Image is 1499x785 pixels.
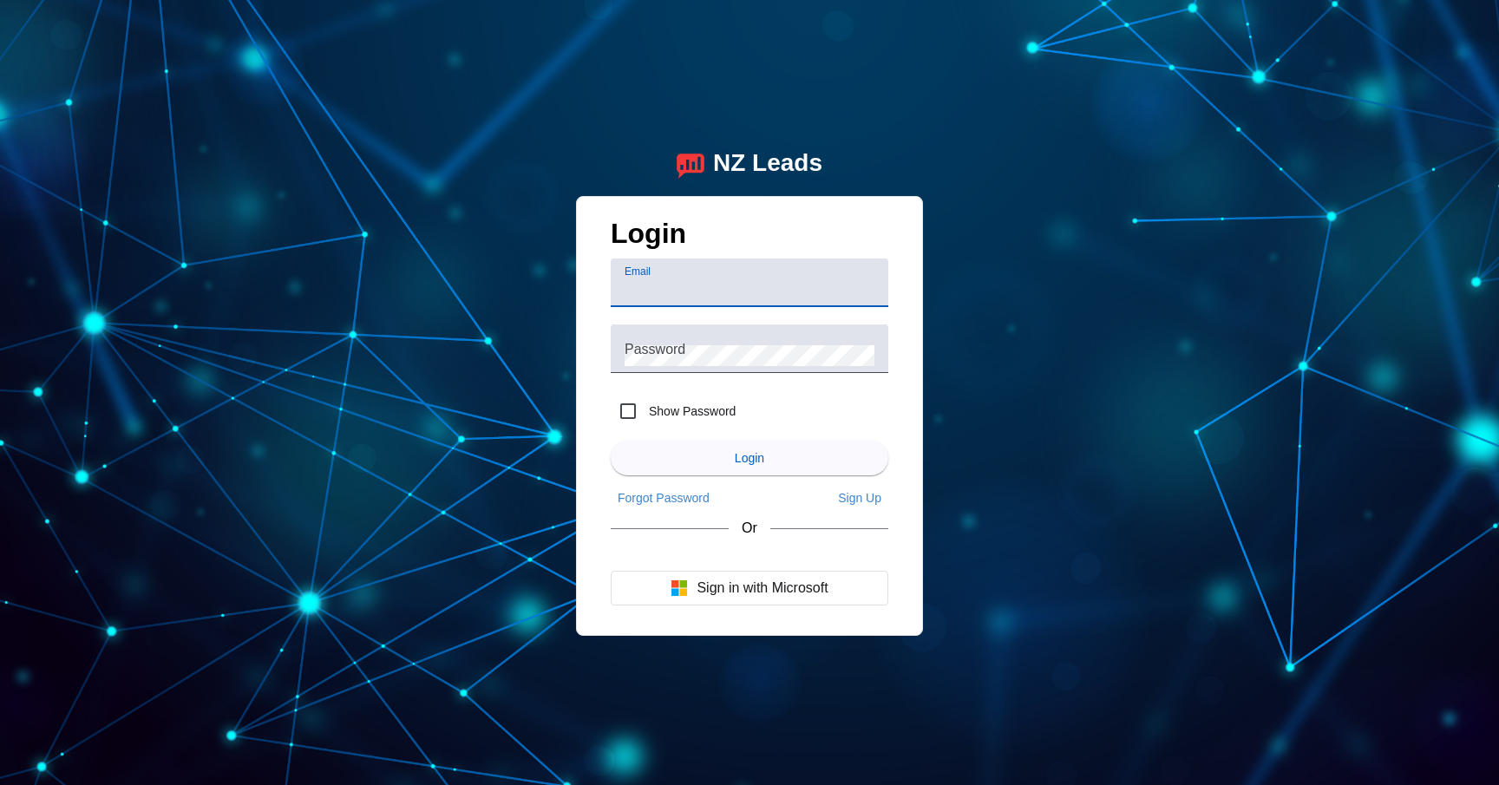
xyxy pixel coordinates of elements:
[645,402,736,420] label: Show Password
[625,265,651,277] mat-label: Email
[677,149,822,179] a: logoNZ Leads
[713,149,822,179] div: NZ Leads
[742,520,757,536] span: Or
[611,441,888,475] button: Login
[838,491,881,505] span: Sign Up
[735,451,764,465] span: Login
[618,491,710,505] span: Forgot Password
[611,571,888,605] button: Sign in with Microsoft
[625,341,685,356] mat-label: Password
[671,579,688,597] img: Microsoft logo
[677,149,704,179] img: logo
[611,218,888,258] h1: Login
